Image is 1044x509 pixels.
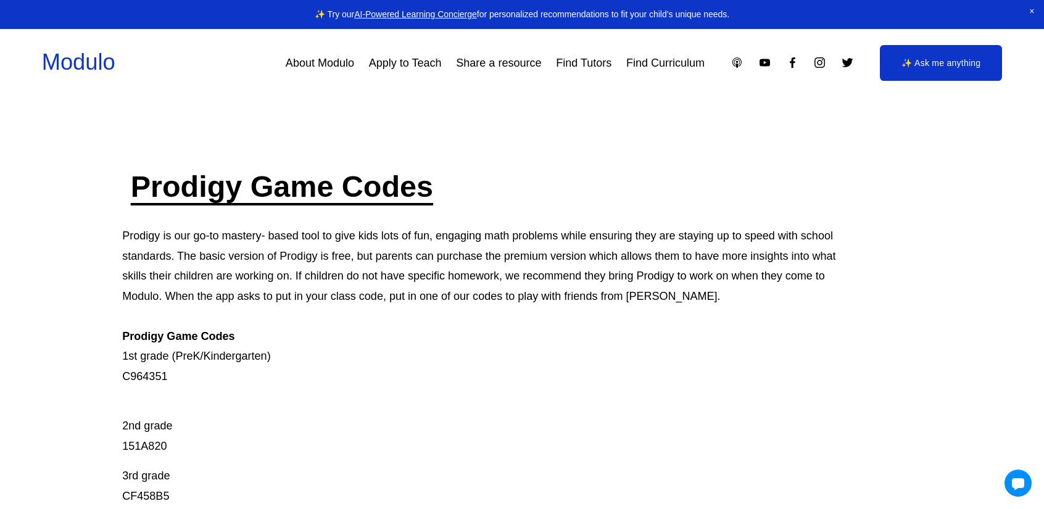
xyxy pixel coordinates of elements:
[42,49,115,75] a: Modulo
[131,170,433,203] a: Prodigy Game Codes
[369,52,442,74] a: Apply to Teach
[122,396,841,456] p: 2nd grade 151A820
[354,9,477,19] a: AI-Powered Learning Concierge
[556,52,611,74] a: Find Tutors
[286,52,354,74] a: About Modulo
[841,56,854,69] a: Twitter
[626,52,705,74] a: Find Curriculum
[813,56,826,69] a: Instagram
[880,45,1002,81] a: ✨ Ask me anything
[122,226,841,386] p: Prodigy is our go-to mastery- based tool to give kids lots of fun, engaging math problems while e...
[456,52,541,74] a: Share a resource
[758,56,771,69] a: YouTube
[731,56,744,69] a: Apple Podcasts
[122,466,841,506] p: 3rd grade CF458B5
[786,56,799,69] a: Facebook
[122,330,234,342] strong: Prodigy Game Codes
